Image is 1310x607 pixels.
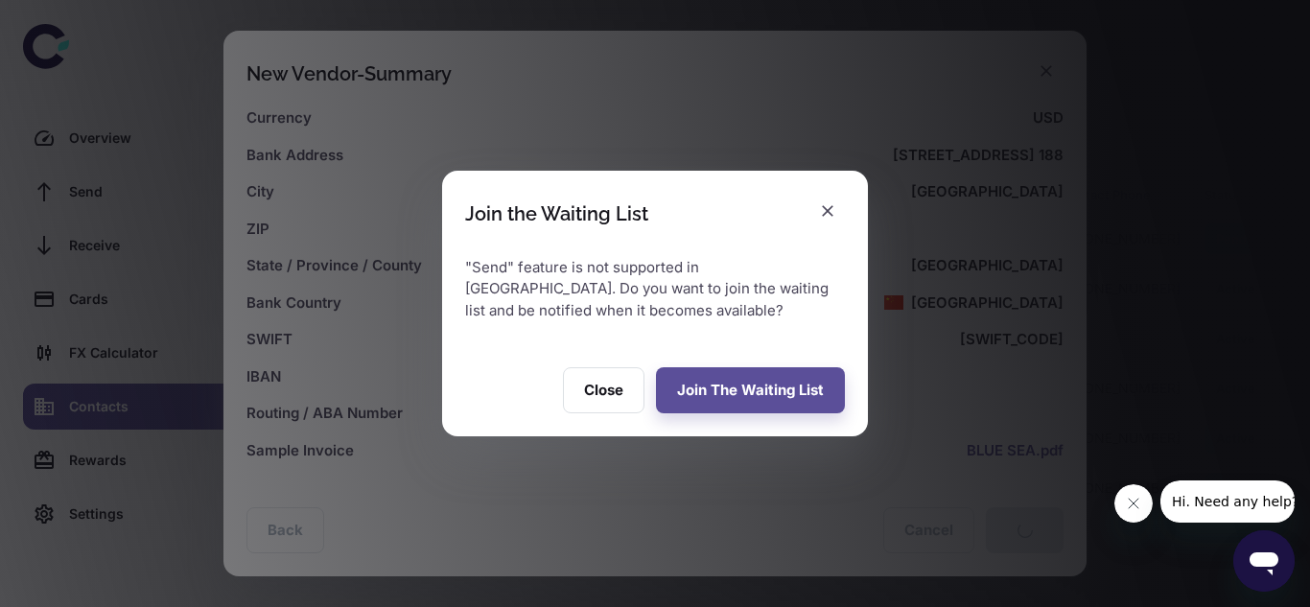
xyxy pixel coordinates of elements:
[465,202,648,225] div: Join the Waiting List
[563,367,644,413] button: Close
[1233,530,1295,592] iframe: Button to launch messaging window
[1114,484,1153,523] iframe: Close message
[1160,480,1295,523] iframe: Message from company
[656,367,845,413] button: Join the Waiting List
[12,13,138,29] span: Hi. Need any help?
[465,257,845,322] p: " Send " feature is not supported in [GEOGRAPHIC_DATA]. Do you want to join the waiting list and ...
